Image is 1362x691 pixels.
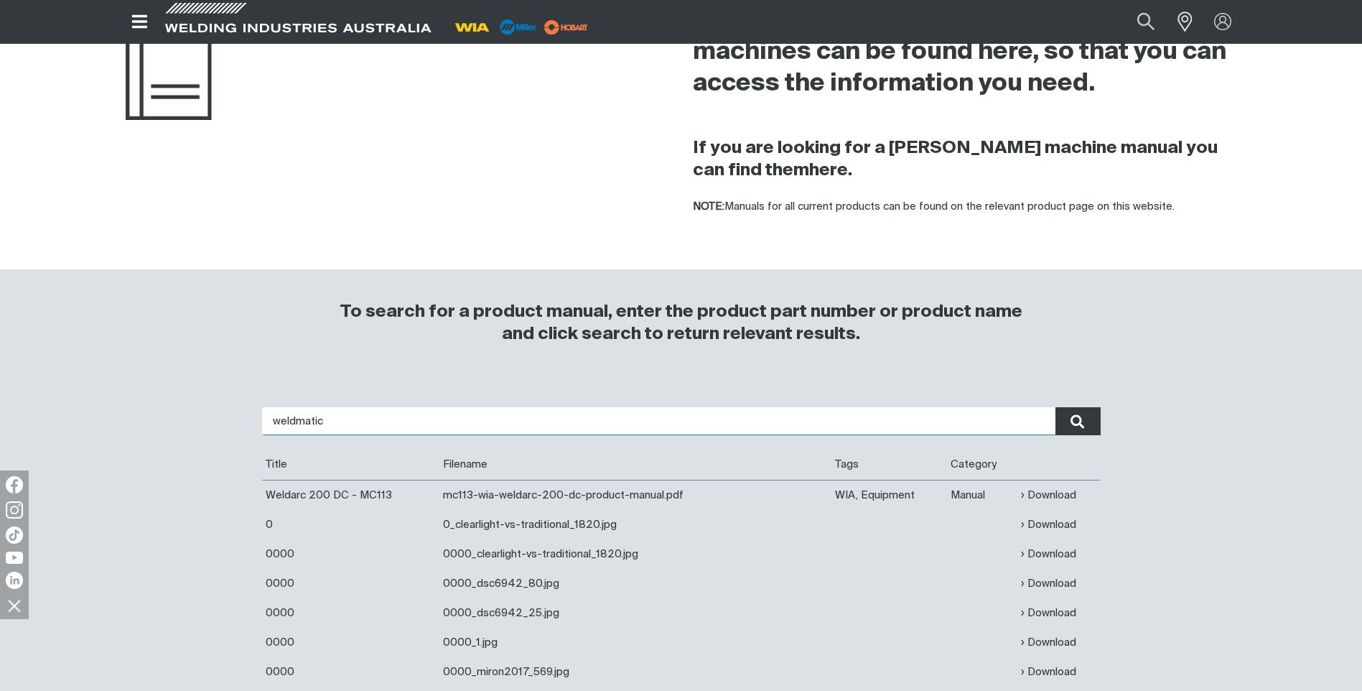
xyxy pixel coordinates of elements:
td: 0000_1.jpg [439,628,831,657]
img: YouTube [6,552,23,564]
td: 0000 [262,569,439,598]
h3: To search for a product manual, enter the product part number or product name and click search to... [334,301,1029,345]
th: Title [262,450,439,480]
input: Product name or item number... [1103,6,1170,38]
strong: If you are looking for a [PERSON_NAME] machine manual you can find them [693,139,1218,179]
a: Download [1021,575,1076,592]
h2: All product manuals for discontinued WIA machines can be found here, so that you can access the i... [693,5,1237,100]
h1: Product Manuals [126,5,534,52]
a: miller [540,22,592,32]
img: miller [540,17,592,38]
td: mc113-wia-weldarc-200-dc-product-manual.pdf [439,480,831,510]
a: Download [1021,664,1076,680]
a: Download [1021,605,1076,621]
td: 0 [262,510,439,539]
td: Manual [947,480,1017,510]
img: TikTok [6,527,23,544]
input: Enter search... [262,407,1101,435]
td: 0000 [262,598,439,628]
a: Download [1021,516,1076,533]
img: Facebook [6,476,23,493]
th: Category [947,450,1017,480]
td: 0000 [262,539,439,569]
th: Tags [831,450,947,480]
img: Instagram [6,501,23,519]
img: LinkedIn [6,572,23,589]
td: 0000_clearlight-vs-traditional_1820.jpg [439,539,831,569]
img: hide socials [2,593,27,618]
td: 0000 [262,657,439,687]
td: Weldarc 200 DC - MC113 [262,480,439,510]
p: Manuals for all current products can be found on the relevant product page on this website. [693,199,1237,215]
td: 0_clearlight-vs-traditional_1820.jpg [439,510,831,539]
strong: NOTE: [693,201,724,212]
a: Download [1021,634,1076,651]
td: 0000_dsc6942_80.jpg [439,569,831,598]
a: here. [809,162,852,179]
a: Download [1021,546,1076,562]
th: Filename [439,450,831,480]
button: Search products [1121,6,1170,38]
td: 0000_miron2017_569.jpg [439,657,831,687]
td: 0000 [262,628,439,657]
a: Download [1021,487,1076,504]
td: 0000_dsc6942_25.jpg [439,598,831,628]
td: WIA, Equipment [831,480,947,510]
